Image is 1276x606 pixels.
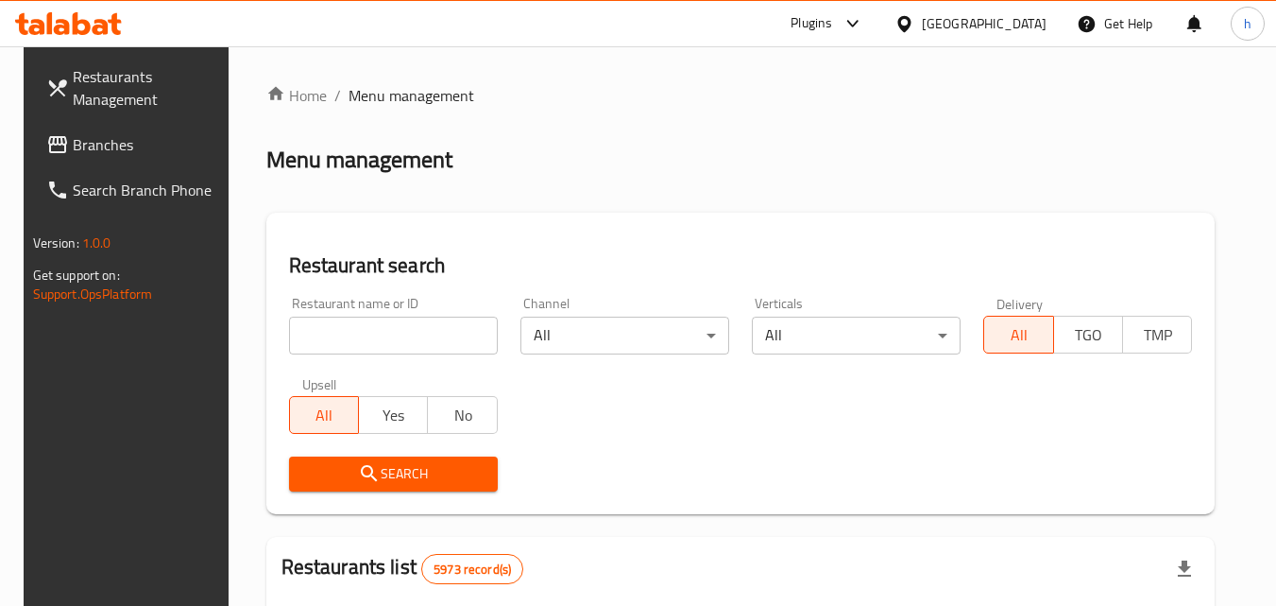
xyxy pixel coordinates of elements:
label: Upsell [302,377,337,390]
a: Home [266,84,327,107]
h2: Menu management [266,145,452,175]
button: All [983,316,1053,354]
span: Version: [33,231,79,255]
span: Get support on: [33,263,120,287]
span: Search [304,462,483,486]
button: Search [289,457,498,492]
a: Search Branch Phone [31,167,237,213]
label: Delivery [996,297,1044,310]
li: / [334,84,341,107]
h2: Restaurants list [281,553,524,584]
span: Restaurants Management [73,65,222,111]
div: Total records count [421,554,523,584]
button: All [289,396,359,434]
span: No [435,402,489,429]
h2: Restaurant search [289,251,1193,280]
button: Yes [358,396,428,434]
span: h [1244,13,1251,34]
span: 5973 record(s) [422,561,522,579]
span: All [992,321,1046,349]
div: Plugins [791,12,832,35]
div: All [752,317,961,355]
button: No [427,396,497,434]
div: [GEOGRAPHIC_DATA] [922,13,1046,34]
a: Restaurants Management [31,54,237,122]
button: TMP [1122,316,1192,354]
span: TGO [1062,321,1115,349]
a: Branches [31,122,237,167]
span: 1.0.0 [82,231,111,255]
a: Support.OpsPlatform [33,282,153,306]
span: TMP [1131,321,1184,349]
span: Menu management [349,84,474,107]
div: All [520,317,729,355]
nav: breadcrumb [266,84,1216,107]
span: All [298,402,351,429]
input: Search for restaurant name or ID.. [289,317,498,355]
div: Export file [1162,546,1207,592]
span: Search Branch Phone [73,179,222,201]
span: Branches [73,133,222,156]
span: Yes [366,402,420,429]
button: TGO [1053,316,1123,354]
